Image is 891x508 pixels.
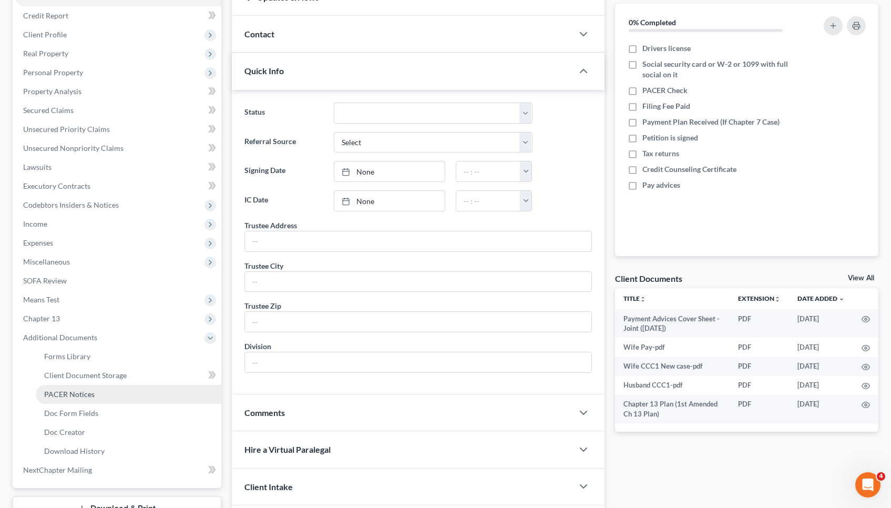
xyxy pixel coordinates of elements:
td: [DATE] [789,395,853,424]
input: -- [245,312,591,332]
a: NextChapter Mailing [15,461,221,480]
span: Miscellaneous [23,257,70,266]
span: Property Analysis [23,87,81,96]
a: Client Document Storage [36,366,221,385]
td: Chapter 13 Plan (1st Amended Ch 13 Plan) [615,395,730,424]
span: Client Profile [23,30,67,39]
input: -- [245,352,591,372]
span: PACER Notices [44,390,95,399]
span: Codebtors Insiders & Notices [23,200,119,209]
div: Client Documents [615,273,682,284]
td: PDF [730,376,789,395]
label: Signing Date [239,161,329,182]
span: Comments [244,408,285,418]
span: Quick Info [244,66,284,76]
span: 4 [877,472,885,481]
strong: 0% Completed [629,18,676,27]
input: -- [245,231,591,251]
span: Chapter 13 [23,314,60,323]
a: None [334,191,445,211]
span: Contact [244,29,274,39]
span: NextChapter Mailing [23,465,92,474]
i: unfold_more [774,296,781,302]
a: View All [848,275,874,282]
span: Real Property [23,49,68,58]
span: SOFA Review [23,276,67,285]
a: None [334,161,445,181]
div: Division [244,341,271,352]
td: PDF [730,309,789,338]
span: Drivers license [642,43,691,54]
span: Expenses [23,238,53,247]
span: PACER Check [642,85,688,96]
label: Referral Source [239,132,329,153]
span: Hire a Virtual Paralegal [244,444,331,454]
a: Credit Report [15,6,221,25]
span: Income [23,219,47,228]
span: Secured Claims [23,106,74,115]
td: Payment Advices Cover Sheet - Joint ([DATE]) [615,309,730,338]
span: Payment Plan Received (If Chapter 7 Case) [642,117,780,127]
span: Filing Fee Paid [642,101,690,111]
span: Forms Library [44,352,90,361]
td: [DATE] [789,376,853,395]
td: [DATE] [789,338,853,357]
td: [DATE] [789,357,853,376]
label: IC Date [239,190,329,211]
a: Property Analysis [15,82,221,101]
span: Additional Documents [23,333,97,342]
span: Doc Creator [44,428,85,436]
span: Means Test [23,295,59,304]
a: Doc Creator [36,423,221,442]
input: -- [245,272,591,292]
span: Personal Property [23,68,83,77]
a: Executory Contracts [15,177,221,196]
a: Doc Form Fields [36,404,221,423]
td: Wife Pay-pdf [615,338,730,357]
span: Doc Form Fields [44,409,98,418]
div: Trustee Zip [244,300,281,311]
span: Social security card or W-2 or 1099 with full social on it [642,59,804,80]
a: Date Added expand_more [797,294,845,302]
span: Unsecured Nonpriority Claims [23,144,124,153]
span: Credit Counseling Certificate [642,164,736,175]
span: Client Intake [244,482,293,492]
span: Executory Contracts [23,181,90,190]
a: SOFA Review [15,271,221,290]
span: Tax returns [642,148,679,159]
a: Extensionunfold_more [738,294,781,302]
iframe: Intercom live chat [855,472,880,497]
td: PDF [730,338,789,357]
td: Wife CCC1 New case-pdf [615,357,730,376]
a: Unsecured Priority Claims [15,120,221,139]
a: Lawsuits [15,158,221,177]
td: PDF [730,395,789,424]
a: Titleunfold_more [623,294,646,302]
a: PACER Notices [36,385,221,404]
label: Status [239,103,329,124]
div: Trustee City [244,260,283,271]
span: Unsecured Priority Claims [23,125,110,134]
i: unfold_more [640,296,646,302]
div: Trustee Address [244,220,297,231]
span: Pay advices [642,180,680,190]
span: Credit Report [23,11,68,20]
a: Forms Library [36,347,221,366]
input: -- : -- [456,161,520,181]
a: Secured Claims [15,101,221,120]
td: Husband CCC1-pdf [615,376,730,395]
a: Unsecured Nonpriority Claims [15,139,221,158]
span: Petition is signed [642,133,698,143]
span: Lawsuits [23,162,52,171]
span: Download History [44,446,105,455]
td: PDF [730,357,789,376]
span: Client Document Storage [44,371,127,380]
input: -- : -- [456,191,520,211]
a: Download History [36,442,221,461]
td: [DATE] [789,309,853,338]
i: expand_more [838,296,845,302]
